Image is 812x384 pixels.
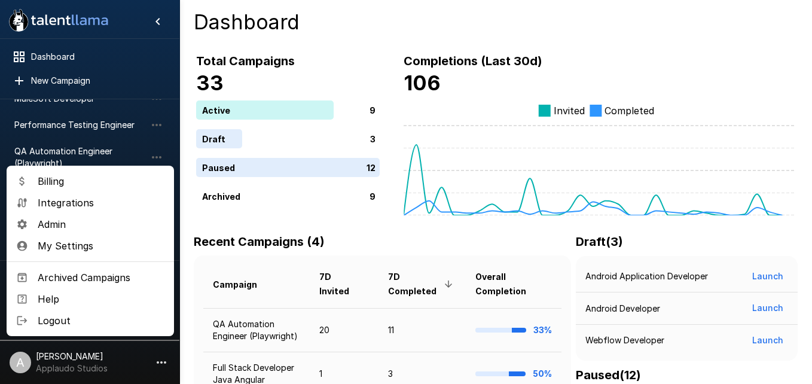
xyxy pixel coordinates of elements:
[38,217,164,231] span: Admin
[38,174,164,188] span: Billing
[38,196,164,210] span: Integrations
[38,292,164,306] span: Help
[38,313,164,328] span: Logout
[38,239,164,253] span: My Settings
[38,270,164,285] span: Archived Campaigns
